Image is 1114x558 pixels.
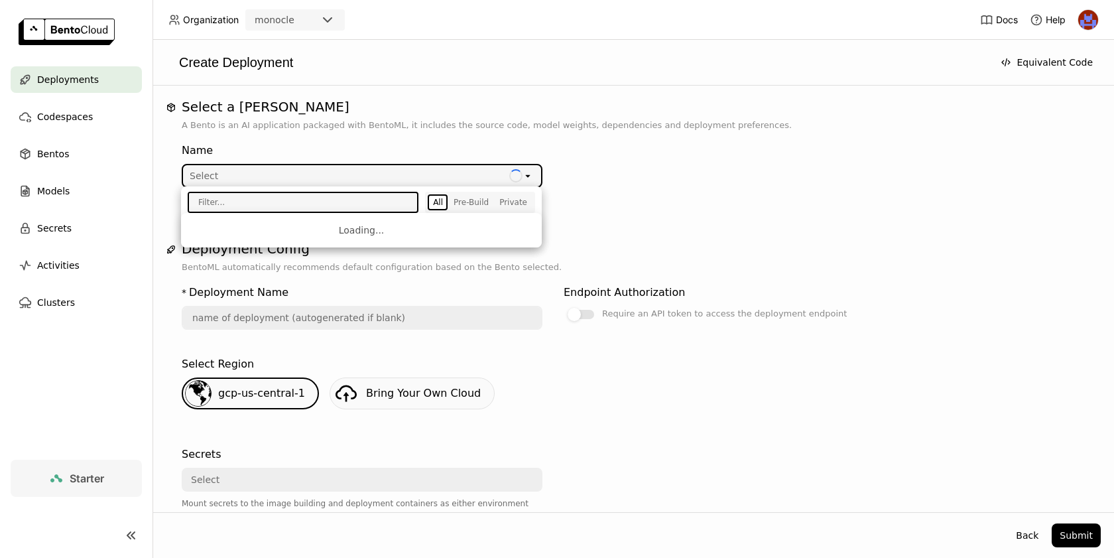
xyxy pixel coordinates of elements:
[11,66,142,93] a: Deployments
[37,220,72,236] span: Secrets
[330,378,495,409] a: Bring Your Own Cloud
[993,50,1101,74] button: Equivalent Code
[183,14,239,26] span: Organization
[37,72,99,88] span: Deployments
[37,109,93,125] span: Codespaces
[11,289,142,316] a: Clusters
[1008,523,1046,547] button: Back
[1078,10,1098,30] img: Noa Tavron
[218,387,305,399] span: gcp-us-central-1
[11,460,142,497] a: Starter
[428,194,532,210] div: segmented control
[182,447,221,462] div: Secrets
[980,13,1018,27] a: Docs
[189,285,288,301] div: Deployment Name
[37,295,75,311] span: Clusters
[182,261,1085,274] p: BentoML automatically recommends default configuration based on the Bento selected.
[366,387,481,399] span: Bring Your Own Cloud
[190,169,218,182] div: Select
[19,19,115,45] img: logo
[296,14,297,27] input: Selected monocle.
[182,99,1085,115] h1: Select a [PERSON_NAME]
[37,257,80,273] span: Activities
[11,104,142,130] a: Codespaces
[11,215,142,242] a: Secrets
[37,146,69,162] span: Bentos
[191,473,219,486] div: Select
[182,378,319,409] div: gcp-us-central-1
[499,197,527,208] div: Private
[182,356,254,372] div: Select Region
[255,13,294,27] div: monocle
[37,183,70,199] span: Models
[70,472,104,485] span: Starter
[183,307,541,328] input: name of deployment (autogenerated if blank)
[1030,13,1066,27] div: Help
[433,197,443,208] div: All
[11,178,142,204] a: Models
[523,171,533,181] svg: open
[564,285,685,301] div: Endpoint Authorization
[996,14,1018,26] span: Docs
[189,193,408,212] input: Filter...
[182,241,1085,257] h1: Deployment Config
[454,197,489,208] div: Pre-Build
[182,119,1085,132] p: A Bento is an AI application packaged with BentoML, it includes the source code, model weights, d...
[11,141,142,167] a: Bentos
[166,53,987,72] div: Create Deployment
[181,213,542,247] ul: Menu
[1052,523,1101,547] button: Submit
[602,306,847,322] div: Require an API token to access the deployment endpoint
[1046,14,1066,26] span: Help
[182,497,542,523] div: Mount secrets to the image building and deployment containers as either environment variables or ...
[11,252,142,279] a: Activities
[192,224,531,237] div: Loading...
[182,143,542,159] div: Name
